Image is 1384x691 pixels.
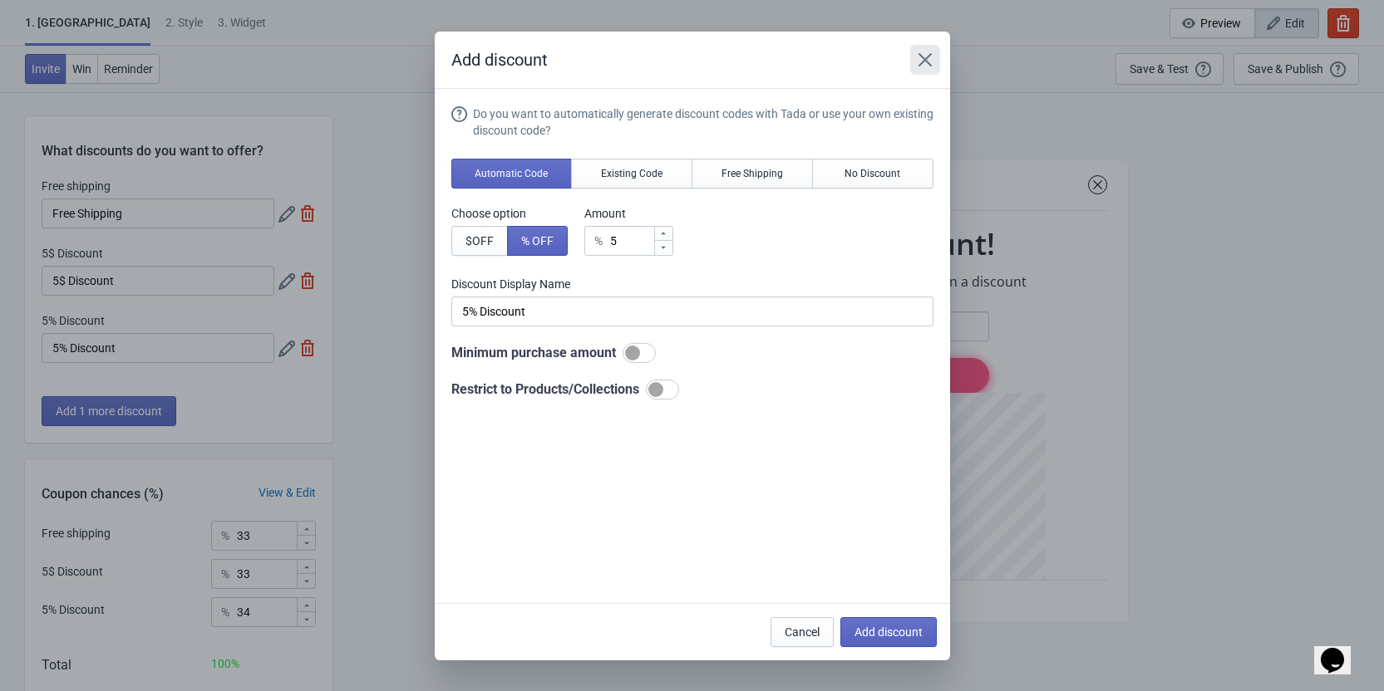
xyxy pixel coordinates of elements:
span: % OFF [521,234,554,247]
div: Restrict to Products/Collections [451,380,933,399]
span: Existing Code [601,167,662,180]
label: Amount [584,205,673,222]
button: $OFF [451,226,508,256]
button: Automatic Code [451,159,573,189]
label: Choose option [451,205,568,222]
span: Add discount [855,625,923,639]
h2: Add discount [451,48,894,71]
label: Discount Display Name [451,276,933,292]
span: Free Shipping [722,167,783,180]
button: No Discount [812,159,933,189]
button: Close [910,45,940,75]
span: No Discount [845,167,900,180]
span: $ OFF [465,234,494,247]
div: % [594,231,603,251]
button: Add discount [840,617,937,647]
iframe: chat widget [1314,625,1367,674]
button: Existing Code [571,159,692,189]
button: Cancel [771,617,834,647]
div: Minimum purchase amount [451,343,933,363]
div: Do you want to automatically generate discount codes with Tada or use your own existing discount ... [473,105,933,139]
span: Cancel [785,625,820,639]
span: Automatic Code [475,167,548,180]
button: Free Shipping [692,159,813,189]
button: % OFF [507,226,568,256]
